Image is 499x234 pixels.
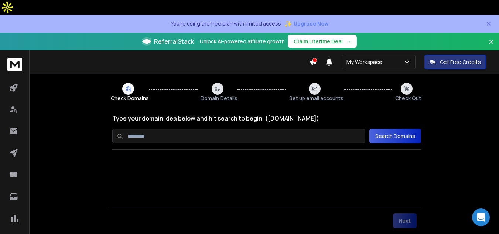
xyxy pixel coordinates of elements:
[486,15,492,33] button: Close notification
[289,95,344,102] span: Set up email accounts
[284,16,328,31] button: ✨Upgrade Now
[486,37,496,55] button: Close banner
[201,95,237,102] span: Domain Details
[200,38,285,45] p: Unlock AI-powered affiliate growth
[171,20,281,27] p: You're using the free plan with limited access
[112,114,421,123] h2: Type your domain idea below and hit search to begin, ([DOMAIN_NAME])
[284,18,292,29] span: ✨
[424,55,486,69] button: Get Free Credits
[111,95,149,102] span: Check Domains
[288,35,357,48] button: Claim Lifetime Deal→
[472,208,490,226] div: Open Intercom Messenger
[369,129,421,143] button: Search Domains
[294,20,328,27] span: Upgrade Now
[395,95,421,102] span: Check Out
[346,58,385,66] p: My Workspace
[154,37,194,46] span: ReferralStack
[346,38,351,45] span: →
[440,58,481,66] p: Get Free Credits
